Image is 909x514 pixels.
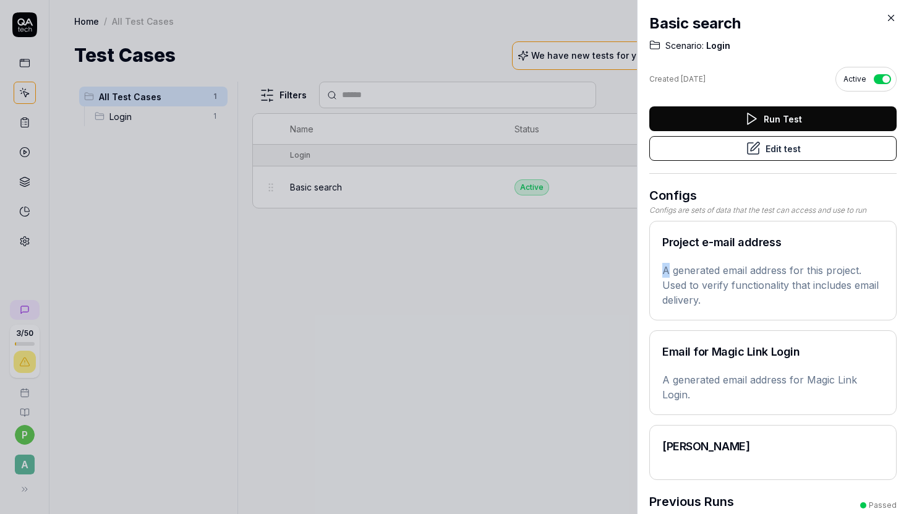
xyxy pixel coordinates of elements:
[869,500,897,511] div: Passed
[704,40,730,52] span: Login
[662,343,884,360] h2: Email for Magic Link Login
[649,205,897,216] div: Configs are sets of data that the test can access and use to run
[649,12,897,35] h2: Basic search
[662,234,884,251] h2: Project e-mail address
[649,136,897,161] button: Edit test
[843,74,866,85] span: Active
[649,186,897,205] h3: Configs
[649,492,734,511] h3: Previous Runs
[649,74,706,85] div: Created
[662,263,884,307] p: A generated email address for this project. Used to verify functionality that includes email deli...
[662,372,884,402] p: A generated email address for Magic Link Login.
[649,106,897,131] button: Run Test
[665,40,704,52] span: Scenario:
[662,438,884,455] h2: [PERSON_NAME]
[681,74,706,84] time: [DATE]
